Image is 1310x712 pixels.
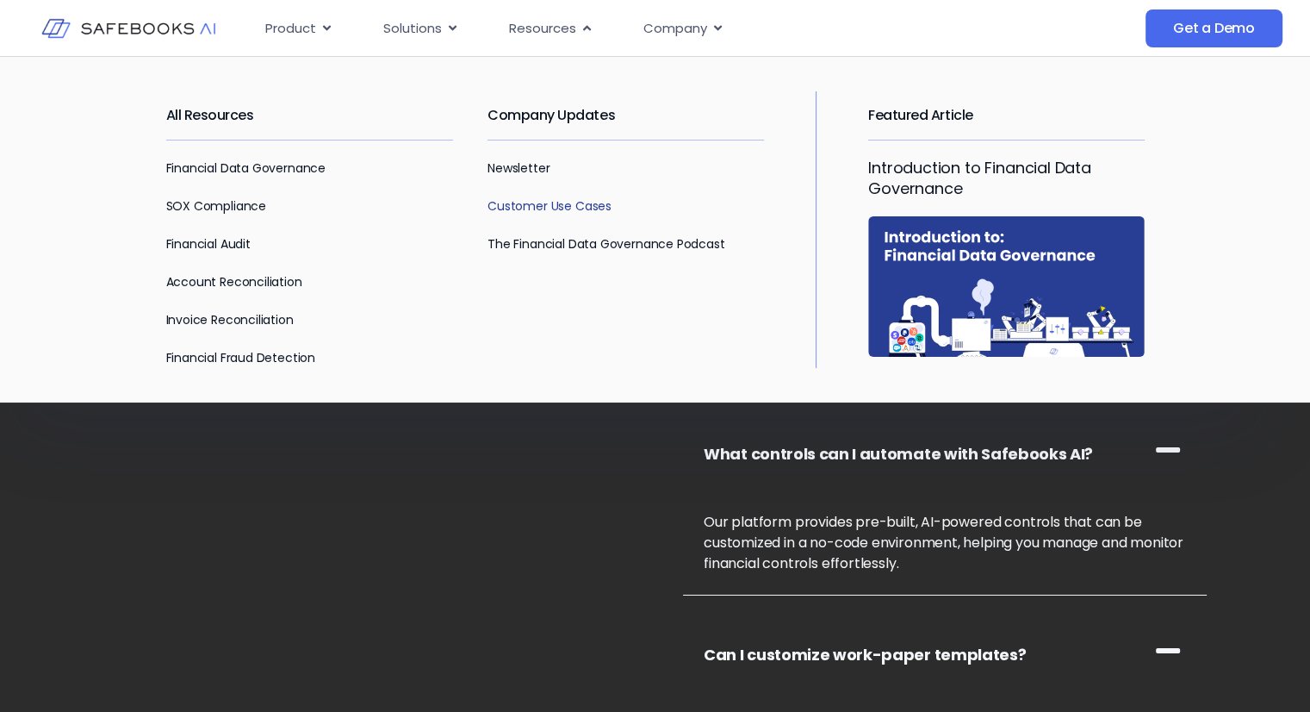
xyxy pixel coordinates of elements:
[643,19,707,39] span: Company
[487,235,724,253] a: The Financial Data Governance Podcast
[704,644,1026,665] a: Can I customize work-paper templates?
[265,19,316,39] span: Product
[166,197,266,215] a: SOX Compliance
[868,91,1144,140] h2: Featured Article
[509,19,576,39] span: Resources
[166,273,302,290] a: Account Reconciliation
[1173,20,1255,37] span: Get a Demo
[166,311,294,328] a: Invoice Reconciliation
[487,91,764,140] h2: Company Updates
[868,157,1091,199] a: Introduction to Financial Data Governance
[251,12,996,46] nav: Menu
[704,443,1093,465] a: What controls can I automate with Safebooks AI?
[1145,9,1282,47] a: Get a Demo
[683,491,1207,596] div: What controls can I automate with Safebooks AI?
[704,512,1186,574] p: Our platform provides pre-built, AI-powered controls that can be customized in a no-code environm...
[166,159,326,177] a: Financial Data Governance
[683,609,1207,692] h3: Can I customize work-paper templates?
[166,235,251,253] a: Financial Audit
[487,197,612,215] a: Customer Use Cases
[166,349,316,366] a: Financial Fraud Detection
[383,19,442,39] span: Solutions
[683,409,1207,491] h3: What controls can I automate with Safebooks AI?
[166,105,254,125] a: All Resources
[487,159,549,177] a: Newsletter
[251,12,996,46] div: Menu Toggle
